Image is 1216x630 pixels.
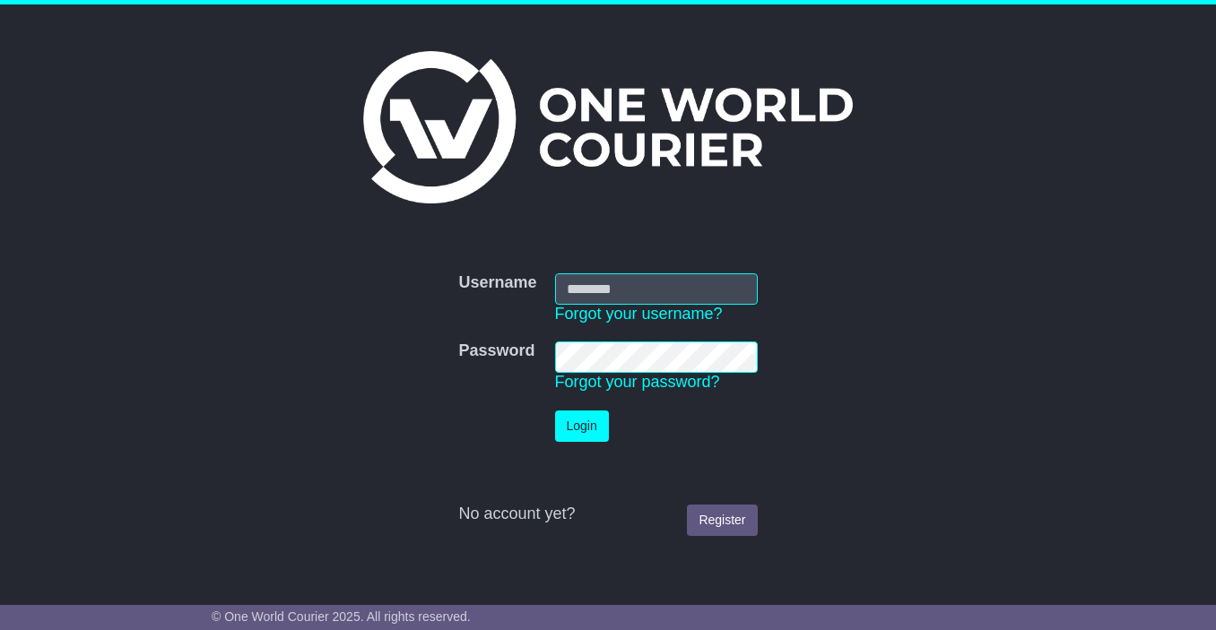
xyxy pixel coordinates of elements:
label: Username [458,273,536,293]
img: One World [363,51,853,203]
label: Password [458,341,534,361]
div: No account yet? [458,505,757,524]
a: Forgot your password? [555,373,720,391]
a: Register [687,505,757,536]
button: Login [555,410,609,442]
a: Forgot your username? [555,305,723,323]
span: © One World Courier 2025. All rights reserved. [212,609,471,624]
